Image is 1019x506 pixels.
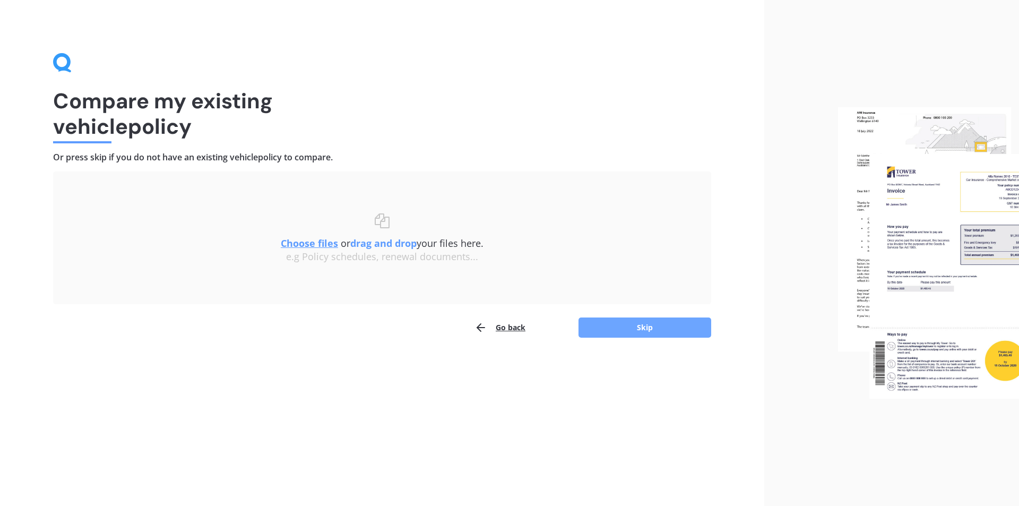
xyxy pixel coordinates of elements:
img: files.webp [838,107,1019,399]
u: Choose files [281,237,338,250]
button: Go back [474,317,525,338]
b: drag and drop [350,237,417,250]
span: or your files here. [281,237,483,250]
div: e.g Policy schedules, renewal documents... [74,251,690,263]
h4: Or press skip if you do not have an existing vehicle policy to compare. [53,152,711,163]
button: Skip [578,318,711,338]
h1: Compare my existing vehicle policy [53,88,711,139]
